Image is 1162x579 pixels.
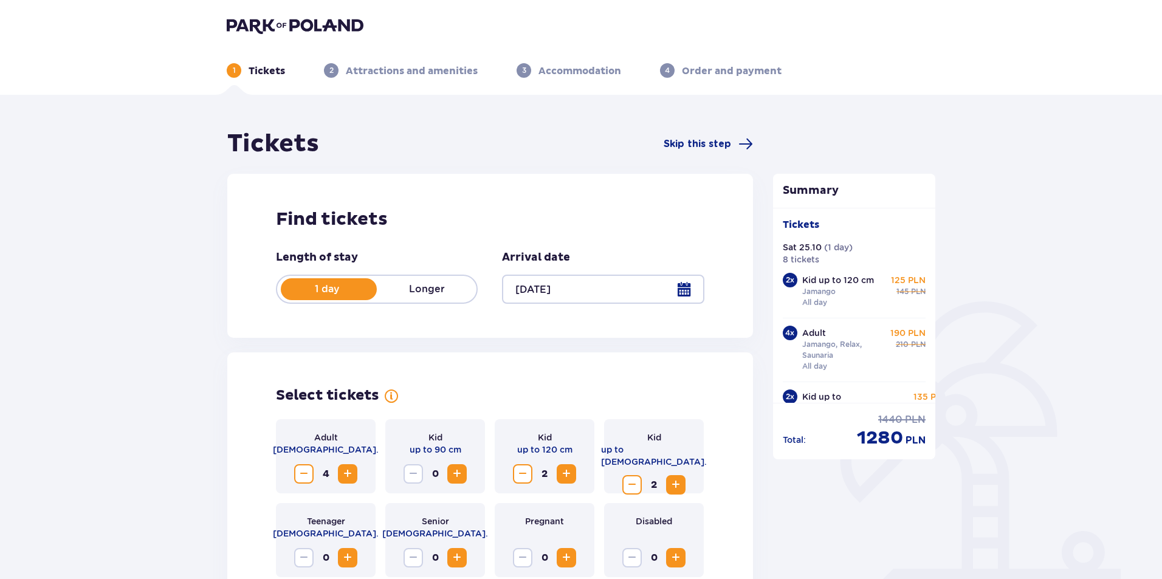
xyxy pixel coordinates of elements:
[913,391,948,403] p: 135 PLN
[276,250,358,265] p: Length of stay
[382,527,488,540] p: [DEMOGRAPHIC_DATA].
[502,250,570,265] p: Arrival date
[249,64,285,78] p: Tickets
[802,339,886,361] p: Jamango, Relax, Saunaria
[622,475,642,495] button: Decrease
[666,548,686,567] button: Increase
[802,274,874,286] p: Kid up to 120 cm
[802,391,908,415] p: Kid up to [DEMOGRAPHIC_DATA].
[538,431,552,444] p: Kid
[665,65,670,76] p: 4
[410,444,461,456] p: up to 90 cm
[783,218,819,231] p: Tickets
[522,65,526,76] p: 3
[891,274,926,286] p: 125 PLN
[666,475,686,495] button: Increase
[622,548,642,567] button: Decrease
[425,464,445,484] span: 0
[682,64,782,78] p: Order and payment
[227,17,363,34] img: Park of Poland logo
[906,434,926,447] span: PLN
[227,63,285,78] div: 1Tickets
[513,464,532,484] button: Decrease
[422,515,449,527] p: Senior
[647,431,661,444] p: Kid
[276,208,704,231] h2: Find tickets
[294,548,314,567] button: Decrease
[802,361,827,372] p: All day
[773,183,936,198] p: Summary
[425,548,445,567] span: 0
[428,431,442,444] p: Kid
[783,273,797,287] div: 2 x
[557,548,576,567] button: Increase
[601,444,707,468] p: up to [DEMOGRAPHIC_DATA].
[802,297,827,308] p: All day
[404,548,423,567] button: Decrease
[338,548,357,567] button: Increase
[783,434,806,446] p: Total :
[911,286,926,297] span: PLN
[273,527,379,540] p: [DEMOGRAPHIC_DATA].
[346,64,478,78] p: Attractions and amenities
[377,283,476,296] p: Longer
[273,444,379,456] p: [DEMOGRAPHIC_DATA].
[314,431,338,444] p: Adult
[783,326,797,340] div: 4 x
[517,444,572,456] p: up to 120 cm
[896,339,909,350] span: 210
[878,413,902,427] span: 1440
[535,464,554,484] span: 2
[557,464,576,484] button: Increase
[896,286,909,297] span: 145
[664,137,731,151] span: Skip this step
[783,241,822,253] p: Sat 25.10
[227,129,319,159] h1: Tickets
[664,137,753,151] a: Skip this step
[517,63,621,78] div: 3Accommodation
[636,515,672,527] p: Disabled
[324,63,478,78] div: 2Attractions and amenities
[447,548,467,567] button: Increase
[783,253,819,266] p: 8 tickets
[783,389,797,404] div: 2 x
[890,327,926,339] p: 190 PLN
[535,548,554,567] span: 0
[644,548,664,567] span: 0
[404,464,423,484] button: Decrease
[316,548,335,567] span: 0
[802,286,836,297] p: Jamango
[329,65,334,76] p: 2
[824,241,853,253] p: ( 1 day )
[911,339,926,350] span: PLN
[905,413,926,427] span: PLN
[802,327,826,339] p: Adult
[857,427,903,450] span: 1280
[513,548,532,567] button: Decrease
[538,64,621,78] p: Accommodation
[233,65,236,76] p: 1
[447,464,467,484] button: Increase
[644,475,664,495] span: 2
[294,464,314,484] button: Decrease
[525,515,564,527] p: Pregnant
[307,515,345,527] p: Teenager
[276,386,379,405] h2: Select tickets
[660,63,782,78] div: 4Order and payment
[316,464,335,484] span: 4
[338,464,357,484] button: Increase
[277,283,377,296] p: 1 day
